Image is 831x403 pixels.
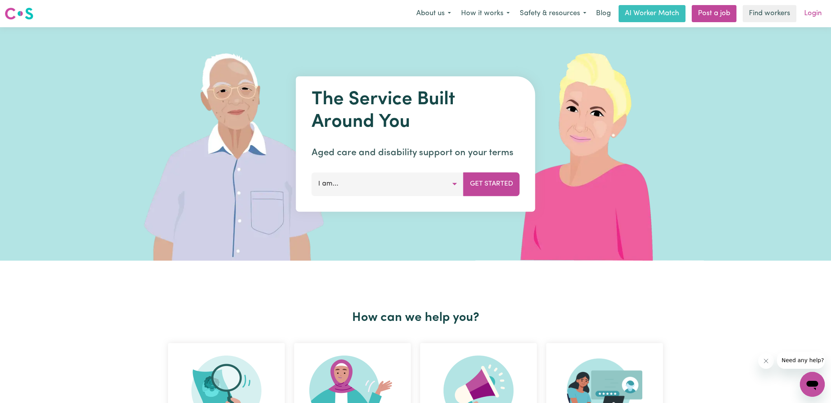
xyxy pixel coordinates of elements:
a: Login [799,5,826,22]
a: Find workers [743,5,796,22]
a: AI Worker Match [619,5,685,22]
h1: The Service Built Around You [312,89,520,133]
button: Get Started [463,172,520,196]
a: Post a job [692,5,736,22]
button: How it works [456,5,515,22]
a: Careseekers logo [5,5,33,23]
button: I am... [312,172,464,196]
h2: How can we help you? [163,310,668,325]
button: About us [411,5,456,22]
img: Careseekers logo [5,7,33,21]
button: Safety & resources [515,5,591,22]
iframe: Close message [758,353,774,369]
iframe: Button to launch messaging window [800,372,825,397]
p: Aged care and disability support on your terms [312,146,520,160]
a: Blog [591,5,615,22]
iframe: Message from company [777,352,825,369]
